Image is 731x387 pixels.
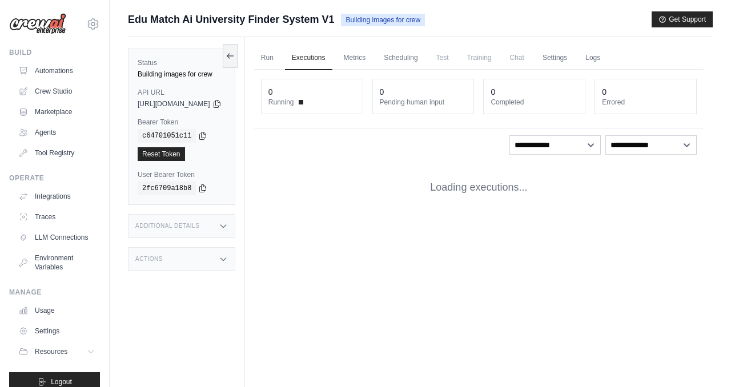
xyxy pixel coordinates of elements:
[14,208,100,226] a: Traces
[14,62,100,80] a: Automations
[503,46,531,69] span: Chat is not available until the deployment is complete
[254,46,280,70] a: Run
[14,322,100,340] a: Settings
[377,46,424,70] a: Scheduling
[652,11,713,27] button: Get Support
[380,98,467,107] dt: Pending human input
[491,98,578,107] dt: Completed
[14,228,100,247] a: LLM Connections
[35,347,67,356] span: Resources
[135,256,163,263] h3: Actions
[14,103,100,121] a: Marketplace
[460,46,499,69] span: Training is not available until the deployment is complete
[14,301,100,320] a: Usage
[602,98,689,107] dt: Errored
[337,46,373,70] a: Metrics
[9,288,100,297] div: Manage
[380,86,384,98] div: 0
[254,162,704,213] div: Loading executions...
[536,46,574,70] a: Settings
[579,46,607,70] a: Logs
[138,147,185,161] a: Reset Token
[9,174,100,183] div: Operate
[9,13,66,35] img: Logo
[128,11,334,27] span: Edu Match Ai University Finder System V1
[138,58,226,67] label: Status
[138,182,196,195] code: 2fc6709a18b8
[429,46,456,69] span: Test
[14,342,100,361] button: Resources
[491,86,495,98] div: 0
[14,123,100,142] a: Agents
[138,118,226,127] label: Bearer Token
[138,99,210,108] span: [URL][DOMAIN_NAME]
[138,129,196,143] code: c64701051c11
[135,223,199,229] h3: Additional Details
[341,14,425,26] span: Building images for crew
[9,48,100,57] div: Build
[138,170,226,179] label: User Bearer Token
[602,86,607,98] div: 0
[138,70,226,79] div: Building images for crew
[14,249,100,276] a: Environment Variables
[138,88,226,97] label: API URL
[14,187,100,205] a: Integrations
[285,46,332,70] a: Executions
[14,82,100,100] a: Crew Studio
[14,144,100,162] a: Tool Registry
[268,98,294,107] span: Running
[268,86,273,98] div: 0
[51,377,72,386] span: Logout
